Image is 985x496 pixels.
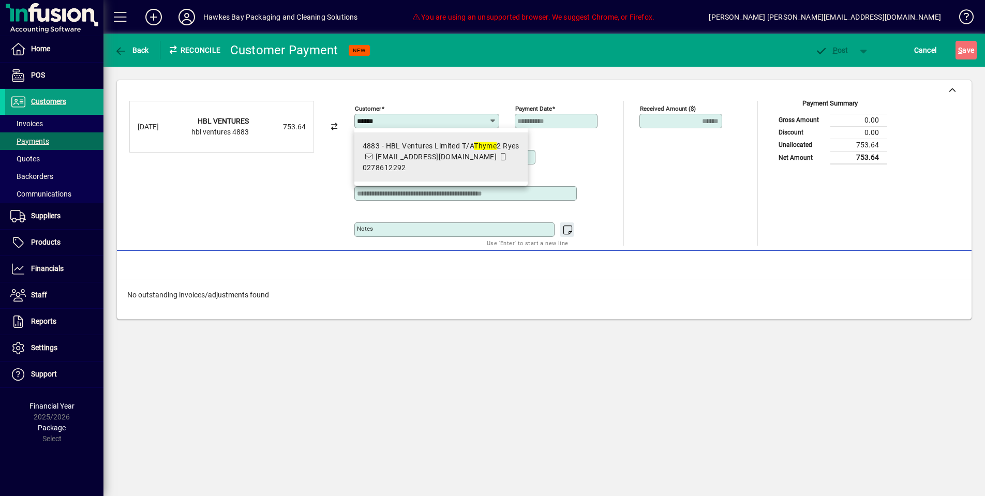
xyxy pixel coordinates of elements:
td: 0.00 [830,126,887,139]
span: Backorders [10,172,53,181]
button: Add [137,8,170,26]
span: Communications [10,190,71,198]
td: Unallocated [773,139,830,151]
div: Reconcile [160,42,222,58]
span: Cancel [914,42,937,58]
span: Financials [31,264,64,273]
span: 0278612292 [363,163,406,172]
a: Reports [5,309,103,335]
td: Net Amount [773,151,830,164]
span: Home [31,44,50,53]
a: Staff [5,282,103,308]
span: Reports [31,317,56,325]
div: Payment Summary [773,98,887,114]
a: Financials [5,256,103,282]
mat-label: Notes [357,225,373,232]
span: P [833,46,838,54]
mat-label: Payment Date [515,105,552,112]
a: Payments [5,132,103,150]
span: NEW [353,47,366,54]
span: Customers [31,97,66,106]
div: Customer Payment [230,42,338,58]
td: Gross Amount [773,114,830,126]
span: Suppliers [31,212,61,220]
button: Profile [170,8,203,26]
span: S [958,46,962,54]
td: 753.64 [830,151,887,164]
div: 753.64 [254,122,306,132]
span: You are using an unsupported browser. We suggest Chrome, or Firefox. [412,13,654,21]
div: [DATE] [138,122,179,132]
button: Save [956,41,977,59]
span: Package [38,424,66,432]
a: Communications [5,185,103,203]
button: Post [810,41,854,59]
a: Backorders [5,168,103,185]
span: Support [31,370,57,378]
a: Quotes [5,150,103,168]
span: Invoices [10,119,43,128]
strong: HBL VENTURES [198,117,249,125]
button: Back [112,41,152,59]
a: Products [5,230,103,255]
app-page-header-button: Back [103,41,160,59]
div: No outstanding invoices/adjustments found [117,279,972,311]
a: POS [5,63,103,88]
mat-label: Received Amount ($) [640,105,696,112]
span: ave [958,42,974,58]
span: Staff [31,291,47,299]
span: Settings [31,343,57,352]
mat-option: 4883 - HBL Ventures Limited T/A Thyme 2 Ryes [354,132,528,182]
a: Support [5,362,103,387]
span: ost [815,46,848,54]
span: Payments [10,137,49,145]
div: 4883 - HBL Ventures Limited T/A 2 Ryes [363,141,519,152]
button: Cancel [912,41,939,59]
span: hbl ventures 4883 [191,128,249,136]
a: Suppliers [5,203,103,229]
td: 0.00 [830,114,887,126]
a: Home [5,36,103,62]
span: POS [31,71,45,79]
em: Thyme [474,142,497,150]
div: [PERSON_NAME] [PERSON_NAME][EMAIL_ADDRESS][DOMAIN_NAME] [709,9,941,25]
span: Financial Year [29,402,74,410]
a: Knowledge Base [951,2,972,36]
mat-label: Customer [355,105,381,112]
app-page-summary-card: Payment Summary [773,101,887,165]
span: Back [114,46,149,54]
span: Quotes [10,155,40,163]
a: Invoices [5,115,103,132]
td: 753.64 [830,139,887,151]
mat-hint: Use 'Enter' to start a new line [487,237,568,249]
div: Hawkes Bay Packaging and Cleaning Solutions [203,9,358,25]
a: Settings [5,335,103,361]
span: [EMAIL_ADDRESS][DOMAIN_NAME] [376,153,497,161]
span: Products [31,238,61,246]
td: Discount [773,126,830,139]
